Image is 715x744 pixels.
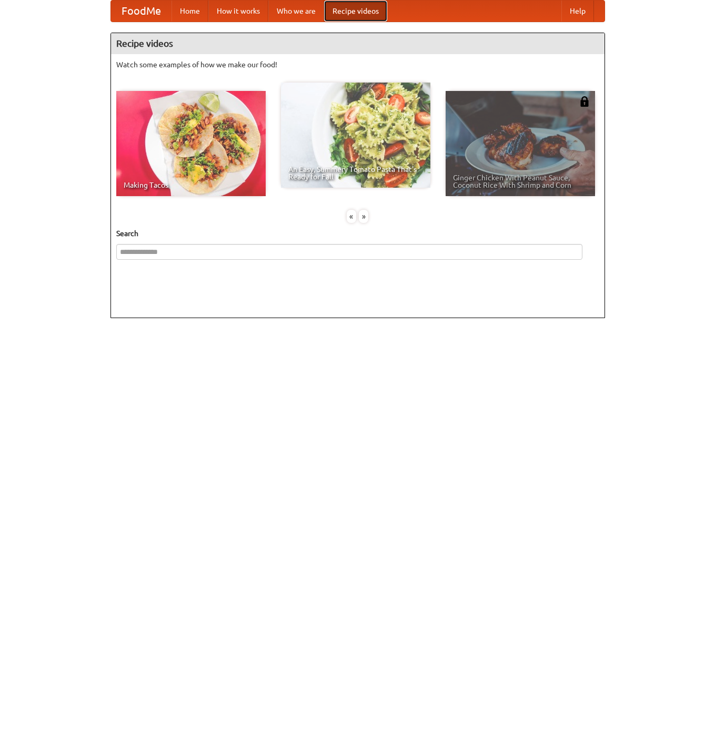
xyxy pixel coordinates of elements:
p: Watch some examples of how we make our food! [116,59,599,70]
a: FoodMe [111,1,172,22]
span: Making Tacos [124,181,258,189]
a: Who we are [268,1,324,22]
div: « [347,210,356,223]
h4: Recipe videos [111,33,605,54]
span: An Easy, Summery Tomato Pasta That's Ready for Fall [288,166,423,180]
img: 483408.png [579,96,590,107]
div: » [359,210,368,223]
a: An Easy, Summery Tomato Pasta That's Ready for Fall [281,83,430,188]
a: How it works [208,1,268,22]
a: Home [172,1,208,22]
a: Help [561,1,594,22]
a: Recipe videos [324,1,387,22]
a: Making Tacos [116,91,266,196]
h5: Search [116,228,599,239]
